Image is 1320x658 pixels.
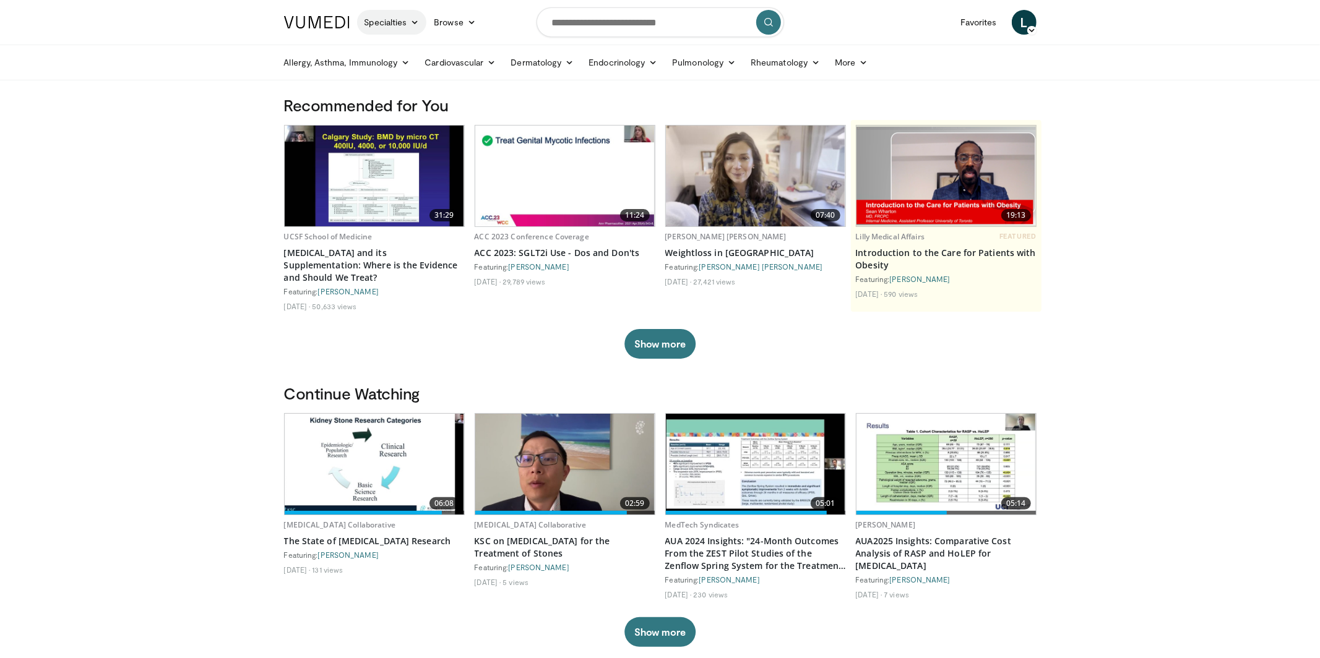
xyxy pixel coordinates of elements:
a: More [827,50,875,75]
a: Specialties [357,10,427,35]
span: 11:24 [620,209,650,221]
a: [PERSON_NAME] [509,262,569,271]
li: 7 views [884,589,909,599]
span: 07:40 [811,209,840,221]
a: 11:24 [475,126,655,226]
div: Featuring: [665,575,846,584]
a: 05:14 [856,414,1036,515]
a: UCSF School of Medicine [284,231,373,242]
h3: Continue Watching [284,383,1037,403]
span: 19:13 [1001,209,1031,221]
a: AUA 2024 Insights: "24-Month Outcomes From the ZEST Pilot Studies of the Zenflow Spring System fo... [665,535,846,572]
a: Introduction to the Care for Patients with Obesity [856,247,1037,271]
h3: Recommended for You [284,95,1037,115]
a: [MEDICAL_DATA] Collaborative [475,519,586,530]
a: Favorites [953,10,1004,35]
li: 230 views [693,589,728,599]
li: [DATE] [856,289,882,299]
a: 31:29 [285,126,464,226]
img: VuMedi Logo [284,16,350,28]
a: 19:13 [856,126,1036,226]
a: 02:59 [475,414,655,515]
a: AUA2025 Insights: Comparative Cost Analysis of RASP and HoLEP for [MEDICAL_DATA] [856,535,1037,572]
li: [DATE] [284,301,311,311]
a: ACC 2023: SGLT2i Use - Dos and Don'ts [475,247,655,259]
a: [PERSON_NAME] [890,275,951,283]
a: [PERSON_NAME] [318,287,379,296]
li: 131 views [312,565,343,575]
div: Featuring: [856,575,1037,584]
li: 50,633 views [312,301,356,311]
a: Rheumatology [743,50,827,75]
a: MedTech Syndicates [665,519,740,530]
img: 29a10730-fea3-4482-bb82-929040d81d12.620x360_q85_upscale.jpg [856,414,1036,515]
button: Show more [624,617,696,647]
div: Featuring: [665,262,846,271]
span: 05:14 [1001,497,1031,510]
div: Featuring: [284,286,465,296]
a: 07:40 [666,126,845,226]
li: [DATE] [475,577,501,587]
img: 03d9ddb5-5892-4f6b-9850-77f328a9a78d.620x360_q85_upscale.jpg [475,414,655,515]
li: [DATE] [665,276,692,286]
li: 29,789 views [503,276,545,286]
a: [PERSON_NAME] [PERSON_NAME] [699,262,823,271]
a: Pulmonology [665,50,743,75]
a: Browse [426,10,483,35]
div: Featuring: [284,550,465,560]
a: Endocrinology [581,50,665,75]
img: 9983fed1-7565-45be-8934-aef1103ce6e2.620x360_q85_upscale.jpg [666,126,845,226]
button: Show more [624,329,696,359]
a: [MEDICAL_DATA] and its Supplementation: Where is the Evidence and Should We Treat? [284,247,465,284]
div: Featuring: [856,274,1037,284]
img: 6a842534-de94-44c8-9c3b-cb59cf16d41e.620x360_q85_upscale.jpg [666,414,845,515]
li: 590 views [884,289,918,299]
span: 31:29 [429,209,459,221]
span: 05:01 [811,497,840,510]
img: acc2e291-ced4-4dd5-b17b-d06994da28f3.png.620x360_q85_upscale.png [856,127,1036,225]
div: Featuring: [475,562,655,572]
a: [PERSON_NAME] [PERSON_NAME] [665,231,787,242]
li: [DATE] [856,589,882,599]
li: [DATE] [284,565,311,575]
li: 5 views [503,577,528,587]
a: [PERSON_NAME] [318,550,379,559]
a: Dermatology [504,50,582,75]
a: KSC on [MEDICAL_DATA] for the Treatment of Stones [475,535,655,560]
img: 0d5c9c7f-53e2-4753-9725-3fd68cd4bae6.620x360_q85_upscale.jpg [285,414,464,515]
input: Search topics, interventions [537,7,784,37]
a: [PERSON_NAME] [699,575,760,584]
span: 02:59 [620,497,650,510]
li: 27,421 views [693,276,735,286]
div: Featuring: [475,262,655,271]
a: [PERSON_NAME] [890,575,951,584]
a: 06:08 [285,414,464,515]
a: Cardiovascular [417,50,503,75]
span: 06:08 [429,497,459,510]
a: Allergy, Asthma, Immunology [277,50,418,75]
a: 05:01 [666,414,845,515]
a: ACC 2023 Conference Coverage [475,231,589,242]
span: FEATURED [999,232,1036,241]
img: 9258cdf1-0fbf-450b-845f-99397d12d24a.620x360_q85_upscale.jpg [475,126,655,226]
li: [DATE] [665,589,692,599]
a: [PERSON_NAME] [856,519,916,530]
a: Weightloss in [GEOGRAPHIC_DATA] [665,247,846,259]
a: The State of [MEDICAL_DATA] Research [284,535,465,547]
li: [DATE] [475,276,501,286]
a: [MEDICAL_DATA] Collaborative [284,519,395,530]
a: L [1012,10,1037,35]
a: Lilly Medical Affairs [856,231,925,242]
a: [PERSON_NAME] [509,563,569,571]
img: 4bb25b40-905e-443e-8e37-83f056f6e86e.620x360_q85_upscale.jpg [285,126,464,226]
